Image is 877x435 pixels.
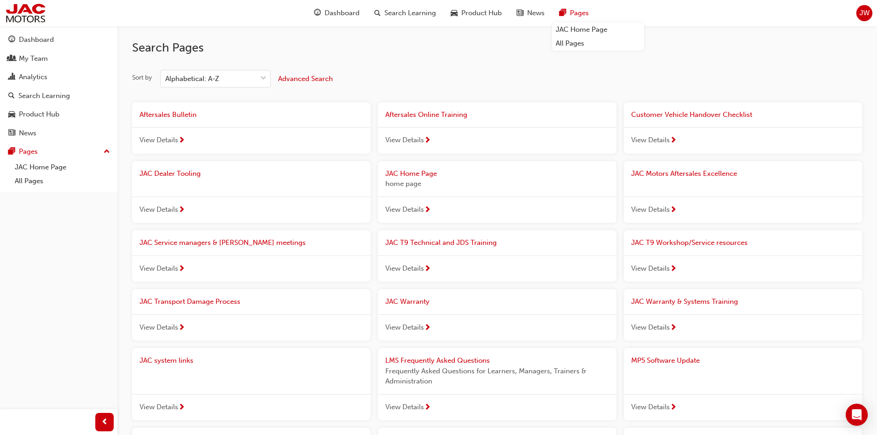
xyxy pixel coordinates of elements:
[424,137,431,145] span: next-icon
[278,70,333,87] button: Advanced Search
[8,73,15,81] span: chart-icon
[624,230,862,282] a: JAC T9 Workshop/Service resourcesView Details
[385,179,609,189] span: home page
[385,356,490,365] span: LMS Frequently Asked Questions
[378,348,616,420] a: LMS Frequently Asked QuestionsFrequently Asked Questions for Learners, Managers, Trainers & Admin...
[19,35,54,45] div: Dashboard
[178,324,185,332] span: next-icon
[19,146,38,157] div: Pages
[4,143,114,160] button: Pages
[385,366,609,387] span: Frequently Asked Questions for Learners, Managers, Trainers & Administration
[178,404,185,412] span: next-icon
[178,265,185,273] span: next-icon
[631,297,738,306] span: JAC Warranty & Systems Training
[8,92,15,100] span: search-icon
[4,87,114,104] a: Search Learning
[165,74,219,84] div: Alphabetical: A-Z
[517,7,523,19] span: news-icon
[132,73,152,82] div: Sort by
[8,36,15,44] span: guage-icon
[132,41,862,55] h2: Search Pages
[18,91,70,101] div: Search Learning
[378,230,616,282] a: JAC T9 Technical and JDS TrainingView Details
[4,31,114,48] a: Dashboard
[314,7,321,19] span: guage-icon
[552,4,596,23] a: pages-iconPages
[104,146,110,158] span: up-icon
[385,238,497,247] span: JAC T9 Technical and JDS Training
[424,265,431,273] span: next-icon
[624,348,862,420] a: MP5 Software UpdateView Details
[19,109,59,120] div: Product Hub
[552,36,644,51] a: All Pages
[424,206,431,215] span: next-icon
[624,161,862,223] a: JAC Motors Aftersales ExcellenceView Details
[378,102,616,154] a: Aftersales Online TrainingView Details
[856,5,872,21] button: JW
[378,289,616,341] a: JAC WarrantyView Details
[11,160,114,174] a: JAC Home Page
[4,50,114,67] a: My Team
[139,322,178,333] span: View Details
[374,7,381,19] span: search-icon
[4,106,114,123] a: Product Hub
[631,135,670,145] span: View Details
[385,204,424,215] span: View Details
[378,161,616,223] a: JAC Home Pagehome pageView Details
[384,8,436,18] span: Search Learning
[424,324,431,332] span: next-icon
[139,135,178,145] span: View Details
[860,8,870,18] span: JW
[670,206,677,215] span: next-icon
[8,148,15,156] span: pages-icon
[443,4,509,23] a: car-iconProduct Hub
[461,8,502,18] span: Product Hub
[631,402,670,412] span: View Details
[19,72,47,82] div: Analytics
[139,110,197,119] span: Aftersales Bulletin
[559,7,566,19] span: pages-icon
[132,230,371,282] a: JAC Service managers & [PERSON_NAME] meetingsView Details
[624,289,862,341] a: JAC Warranty & Systems TrainingView Details
[631,169,737,178] span: JAC Motors Aftersales Excellence
[631,110,752,119] span: Customer Vehicle Handover Checklist
[527,8,545,18] span: News
[325,8,360,18] span: Dashboard
[5,3,46,23] img: jac-portal
[101,417,108,428] span: prev-icon
[385,402,424,412] span: View Details
[260,73,267,85] span: down-icon
[631,322,670,333] span: View Details
[4,125,114,142] a: News
[385,110,467,119] span: Aftersales Online Training
[385,135,424,145] span: View Details
[139,263,178,274] span: View Details
[278,75,333,83] span: Advanced Search
[19,53,48,64] div: My Team
[631,356,700,365] span: MP5 Software Update
[670,324,677,332] span: next-icon
[8,129,15,138] span: news-icon
[4,29,114,143] button: DashboardMy TeamAnalyticsSearch LearningProduct HubNews
[509,4,552,23] a: news-iconNews
[385,297,430,306] span: JAC Warranty
[132,289,371,341] a: JAC Transport Damage ProcessView Details
[385,169,437,178] span: JAC Home Page
[631,204,670,215] span: View Details
[19,128,36,139] div: News
[367,4,443,23] a: search-iconSearch Learning
[178,206,185,215] span: next-icon
[139,402,178,412] span: View Details
[631,263,670,274] span: View Details
[846,404,868,426] div: Open Intercom Messenger
[670,404,677,412] span: next-icon
[139,238,306,247] span: JAC Service managers & [PERSON_NAME] meetings
[8,110,15,119] span: car-icon
[132,348,371,420] a: JAC system linksView Details
[624,102,862,154] a: Customer Vehicle Handover ChecklistView Details
[178,137,185,145] span: next-icon
[11,174,114,188] a: All Pages
[552,23,644,37] a: JAC Home Page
